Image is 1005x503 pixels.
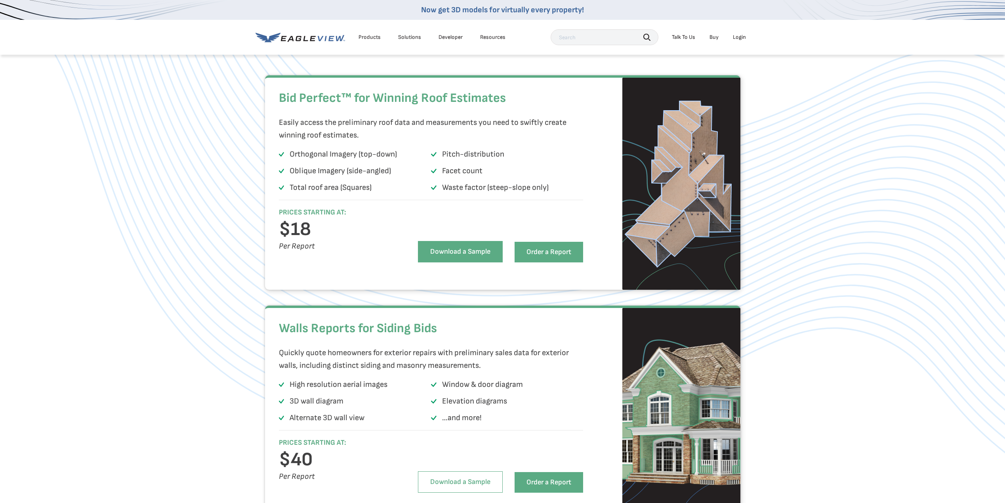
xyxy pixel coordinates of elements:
h2: Bid Perfect™ for Winning Roof Estimates [279,86,584,110]
p: Window & door diagram [442,378,523,391]
p: …and more! [442,411,482,424]
a: Developer [439,34,463,41]
div: Talk To Us [672,34,695,41]
i: Per Report [279,241,315,251]
h6: PRICES STARTING AT: [279,438,393,448]
h3: $18 [279,223,393,236]
a: Download a Sample [418,241,503,262]
p: Oblique Imagery (side-angled) [290,164,391,177]
a: Download a Sample [418,471,503,493]
p: Alternate 3D wall view [290,411,364,424]
p: Quickly quote homeowners for exterior repairs with preliminary sales data for exterior walls, inc... [279,346,579,372]
p: Total roof area (Squares) [290,181,372,194]
p: Waste factor (steep-slope only) [442,181,549,194]
p: 3D wall diagram [290,395,343,407]
a: Now get 3D models for virtually every property! [421,5,584,15]
p: Elevation diagrams [442,395,507,407]
a: Order a Report [515,472,583,493]
h3: $40 [279,453,393,466]
i: Per Report [279,472,315,481]
h2: Walls Reports for Siding Bids [279,317,584,340]
div: Solutions [398,34,421,41]
a: Buy [709,34,719,41]
p: Orthogonal Imagery (top-down) [290,148,397,161]
div: Login [733,34,746,41]
div: Resources [480,34,505,41]
p: Facet count [442,164,482,177]
a: Order a Report [515,242,583,262]
h6: PRICES STARTING AT: [279,208,393,217]
p: Easily access the preliminary roof data and measurements you need to swiftly create winning roof ... [279,116,579,142]
input: Search [551,29,658,45]
p: Pitch-distribution [442,148,504,161]
p: High resolution aerial images [290,378,387,391]
div: Products [359,34,381,41]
